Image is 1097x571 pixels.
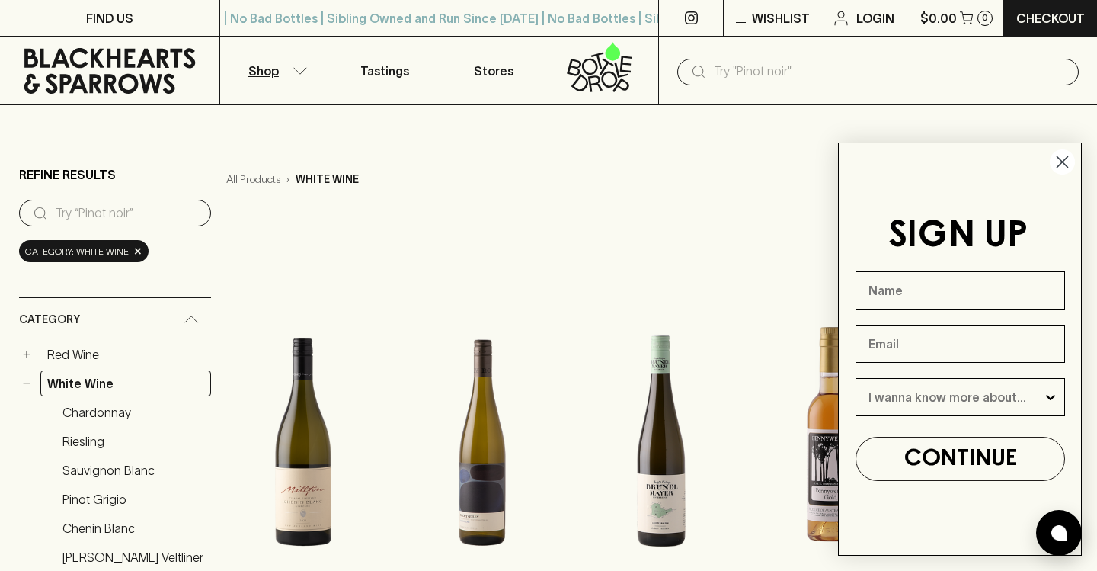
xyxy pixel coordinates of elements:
input: Try "Pinot noir" [714,59,1067,84]
span: SIGN UP [888,219,1028,254]
p: Tastings [360,62,409,80]
button: Close dialog [1049,149,1076,175]
p: $0.00 [920,9,957,27]
input: Try “Pinot noir” [56,201,199,226]
button: + [19,347,34,362]
a: Chenin Blanc [56,515,211,541]
input: Name [856,271,1065,310]
div: FLYOUT Form [823,127,1097,571]
span: Category: white wine [25,244,129,259]
input: Email [856,325,1065,363]
span: Category [19,310,80,329]
p: Login [856,9,894,27]
button: Shop [220,37,330,104]
p: FIND US [86,9,133,27]
p: white wine [296,172,359,188]
a: Tastings [330,37,440,104]
a: Stores [440,37,549,104]
a: Pinot Grigio [56,486,211,512]
img: bubble-icon [1051,525,1067,541]
a: White Wine [40,371,211,396]
a: Riesling [56,428,211,454]
button: − [19,376,34,391]
p: Shop [248,62,279,80]
a: All Products [226,172,280,188]
button: CONTINUE [856,437,1065,481]
a: Red Wine [40,342,211,367]
div: Category [19,298,211,342]
button: Show Options [1043,379,1058,415]
p: Wishlist [752,9,810,27]
a: [PERSON_NAME] Veltliner [56,544,211,570]
p: Stores [474,62,513,80]
input: I wanna know more about... [868,379,1043,415]
p: Checkout [1016,9,1085,27]
a: Sauvignon Blanc [56,457,211,483]
p: › [286,172,289,188]
a: Chardonnay [56,399,211,425]
p: Refine Results [19,165,116,184]
p: 0 [982,14,988,22]
span: × [133,243,142,259]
